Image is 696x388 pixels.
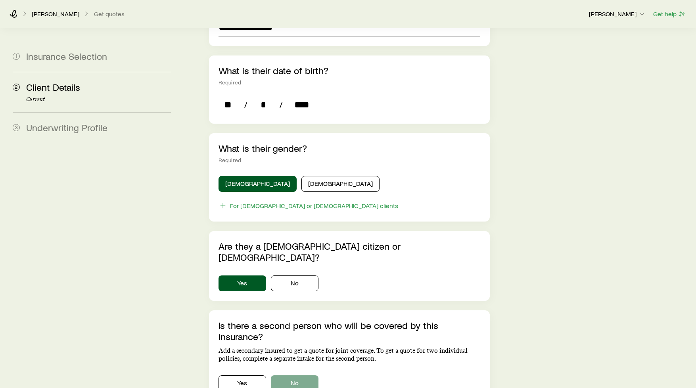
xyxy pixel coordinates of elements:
[94,10,125,18] button: Get quotes
[26,50,107,62] span: Insurance Selection
[219,143,480,154] p: What is their gender?
[26,81,80,93] span: Client Details
[219,65,480,76] p: What is their date of birth?
[13,124,20,131] span: 3
[219,201,399,210] button: For [DEMOGRAPHIC_DATA] or [DEMOGRAPHIC_DATA] clients
[13,84,20,91] span: 2
[653,10,686,19] button: Get help
[219,320,480,342] p: Is there a second person who will be covered by this insurance?
[13,53,20,60] span: 1
[219,241,480,263] p: Are they a [DEMOGRAPHIC_DATA] citizen or [DEMOGRAPHIC_DATA]?
[589,10,646,18] p: [PERSON_NAME]
[219,347,480,363] p: Add a secondary insured to get a quote for joint coverage. To get a quote for two individual poli...
[26,96,171,103] p: Current
[276,99,286,110] span: /
[219,176,297,192] button: [DEMOGRAPHIC_DATA]
[26,122,107,133] span: Underwriting Profile
[219,275,266,291] button: Yes
[230,202,398,210] div: For [DEMOGRAPHIC_DATA] or [DEMOGRAPHIC_DATA] clients
[219,157,480,163] div: Required
[589,10,646,19] button: [PERSON_NAME]
[271,275,318,291] button: No
[32,10,79,18] p: [PERSON_NAME]
[219,79,480,86] div: Required
[241,99,251,110] span: /
[301,176,380,192] button: [DEMOGRAPHIC_DATA]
